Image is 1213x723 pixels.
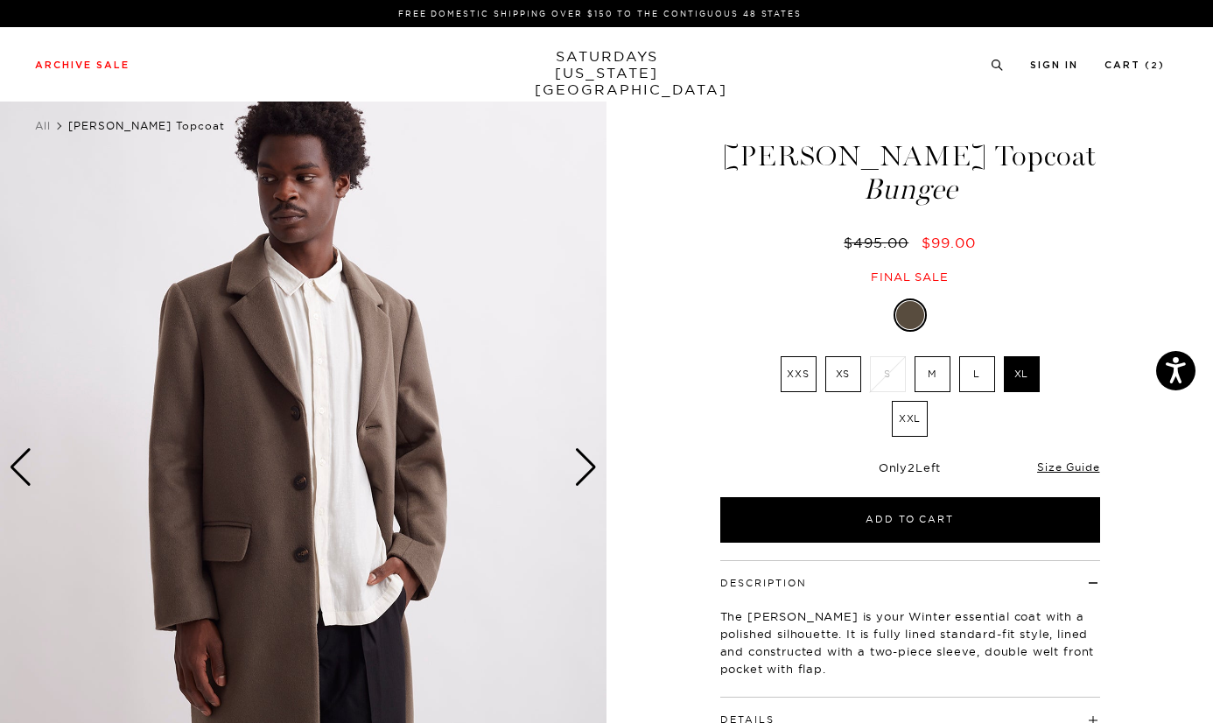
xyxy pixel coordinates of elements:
p: FREE DOMESTIC SHIPPING OVER $150 TO THE CONTIGUOUS 48 STATES [42,7,1158,20]
a: All [35,119,51,132]
button: Add to Cart [720,497,1100,543]
a: Archive Sale [35,60,130,70]
label: XXL [892,401,928,437]
label: L [959,356,995,392]
a: Sign In [1030,60,1078,70]
label: XXS [781,356,817,392]
h1: [PERSON_NAME] Topcoat [718,142,1103,204]
p: The [PERSON_NAME] is your Winter essential coat with a polished silhouette. It is fully lined sta... [720,607,1100,677]
div: Previous slide [9,448,32,487]
small: 2 [1151,62,1159,70]
del: $495.00 [844,234,915,251]
label: M [915,356,950,392]
span: 2 [908,460,915,474]
label: XS [825,356,861,392]
span: [PERSON_NAME] Topcoat [68,119,225,132]
label: XL [1004,356,1040,392]
div: Only Left [720,460,1100,475]
a: Size Guide [1037,460,1099,474]
a: SATURDAYS[US_STATE][GEOGRAPHIC_DATA] [535,48,679,98]
span: $99.00 [922,234,976,251]
div: Final sale [718,270,1103,284]
div: Next slide [574,448,598,487]
button: Description [720,579,807,588]
span: Bungee [718,175,1103,204]
a: Cart (2) [1104,60,1165,70]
